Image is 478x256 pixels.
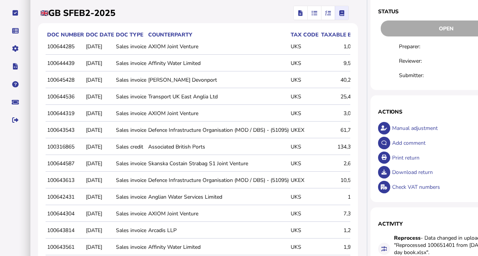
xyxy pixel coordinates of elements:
td: Sales invoice [114,106,147,122]
div: 2,656.80 [320,160,364,167]
div: Submitter: [399,72,435,79]
mat-button-toggle: Ledger [335,6,348,20]
td: UKS [289,106,319,122]
td: 100643613 [46,172,84,188]
td: [DATE] [84,72,114,88]
button: Make a comment in the activity log. [378,137,391,149]
td: UKS [289,39,319,55]
td: Defence Infrastructure Organisation (MOD / DBS) - (51095) [147,172,289,188]
td: 100643814 [46,223,84,239]
th: Doc date [84,31,114,39]
td: 100645428 [46,72,84,88]
td: [DATE] [84,189,114,205]
th: Doc number [46,31,84,39]
button: Download return [378,166,391,179]
td: Sales invoice [114,223,147,239]
div: 25,431.76 [320,93,364,100]
td: Sales invoice [114,172,147,188]
td: [DATE] [84,156,114,172]
div: 1,930.50 [320,243,364,251]
td: [DATE] [84,39,114,55]
td: Sales invoice [114,156,147,172]
td: Anglian Water Services Limited [147,189,289,205]
td: UKS [289,72,319,88]
button: Developer hub links [7,58,23,74]
div: 9,571.80 [320,60,364,67]
td: UKS [289,89,319,105]
div: 1,245.35 [320,227,364,234]
td: UKS [289,206,319,222]
td: AXIOM Joint Venture [147,39,289,55]
td: [DATE] [84,172,114,188]
td: 100644304 [46,206,84,222]
td: Sales credit [114,139,147,155]
td: UKS [289,223,319,239]
div: 193.35 [320,193,364,201]
td: [DATE] [84,89,114,105]
td: UKS [289,55,319,71]
div: 3,013.62 [320,110,364,117]
button: Raise a support ticket [7,94,23,110]
button: Help pages [7,76,23,92]
td: [DATE] [84,139,114,155]
button: Open printable view of return. [378,152,391,164]
td: 100644319 [46,106,84,122]
td: Sales invoice [114,239,147,255]
th: Doc type [114,31,147,39]
td: [PERSON_NAME] Devonport [147,72,289,88]
td: Sales invoice [114,55,147,71]
td: UKEX [289,122,319,138]
button: Check VAT numbers on return. [378,181,391,193]
div: Taxable basis [320,31,364,38]
div: 10,584.68 [320,177,364,184]
td: Affinity Water Limited [147,55,289,71]
td: [DATE] [84,122,114,138]
td: Sales invoice [114,206,147,222]
td: UKS [289,139,319,155]
td: [DATE] [84,106,114,122]
div: 134,346.23 [320,143,364,150]
th: Counterparty [147,31,289,39]
td: [DATE] [84,223,114,239]
i: Data for this filing changed [381,246,387,251]
td: 100644285 [46,39,84,55]
td: UKS [289,156,319,172]
strong: Reprocess [394,234,421,242]
td: Affinity Water Limited [147,239,289,255]
div: 61,794.00 [320,126,364,134]
td: 100316865 [46,139,84,155]
td: Defence Infrastructure Organisation (MOD / DBS) - (51095) [147,122,289,138]
td: Sales invoice [114,122,147,138]
td: 100644439 [46,55,84,71]
td: UKS [289,189,319,205]
button: Make an adjustment to this return. [378,122,391,134]
div: 40,270.09 [320,76,364,84]
td: UKEX [289,172,319,188]
td: AXIOM Joint Venture [147,206,289,222]
td: Sales invoice [114,39,147,55]
td: Arcadis LLP [147,223,289,239]
td: AXIOM Joint Venture [147,106,289,122]
h2: GB SFEB2-2025 [41,7,116,19]
mat-button-toggle: Reconcilliation view by document [307,6,321,20]
td: Sales invoice [114,189,147,205]
button: Tasks [7,5,23,21]
button: Data manager [7,23,23,39]
button: Manage settings [7,41,23,57]
td: 100643543 [46,122,84,138]
td: Transport UK East Anglia Ltd [147,89,289,105]
td: UKS [289,239,319,255]
td: Skanska Costain Strabag S1 Joint Venture [147,156,289,172]
td: [DATE] [84,55,114,71]
div: Preparer: [399,43,435,50]
div: 1,059.58 [320,43,364,50]
img: gb.png [41,10,48,16]
td: Sales invoice [114,89,147,105]
div: Reviewer: [399,57,435,65]
td: 100643561 [46,239,84,255]
td: 100644536 [46,89,84,105]
mat-button-toggle: Reconcilliation view by tax code [321,6,335,20]
mat-button-toggle: Return view [294,6,307,20]
td: 100642431 [46,189,84,205]
th: Tax code [289,31,319,39]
